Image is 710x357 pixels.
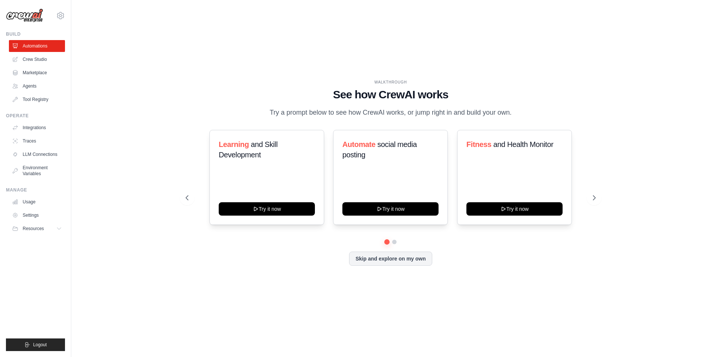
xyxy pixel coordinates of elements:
[466,202,563,216] button: Try it now
[9,196,65,208] a: Usage
[23,151,57,157] font: LLM Connections
[186,79,596,85] div: WALKTHROUGH
[9,209,65,221] a: Settings
[493,140,553,148] span: and Health Monitor
[33,342,47,348] span: Logout
[9,162,65,180] a: Environment Variables
[259,205,281,213] font: Try it now
[342,202,439,216] button: Try it now
[342,140,417,159] span: social media posting
[342,140,375,148] span: Automate
[6,338,65,351] button: Logout
[23,212,39,218] font: Settings
[6,31,65,37] div: Build
[23,56,47,62] font: Crew Studio
[219,202,315,216] button: Try it now
[23,165,62,177] font: Environment Variables
[186,88,596,101] h1: See how CrewAI works
[23,83,36,89] font: Agents
[349,252,432,266] button: Skip and explore on my own
[23,226,44,232] span: Resources
[23,199,36,205] font: Usage
[9,122,65,134] a: Integrations
[9,53,65,65] a: Crew Studio
[9,67,65,79] a: Marketplace
[23,70,47,76] font: Marketplace
[506,205,528,213] font: Try it now
[9,40,65,52] a: Automations
[266,107,515,118] p: Try a prompt below to see how CrewAI works, or jump right in and build your own.
[466,140,491,148] span: Fitness
[23,96,48,102] font: Tool Registry
[9,148,65,160] a: LLM Connections
[23,138,36,144] font: Traces
[6,113,65,119] div: Operate
[9,80,65,92] a: Agents
[219,140,249,148] span: Learning
[9,94,65,105] a: Tool Registry
[23,43,48,49] font: Automations
[6,9,43,23] img: Logo
[9,223,65,235] button: Resources
[23,125,46,131] font: Integrations
[9,135,65,147] a: Traces
[382,205,405,213] font: Try it now
[6,187,65,193] div: Manage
